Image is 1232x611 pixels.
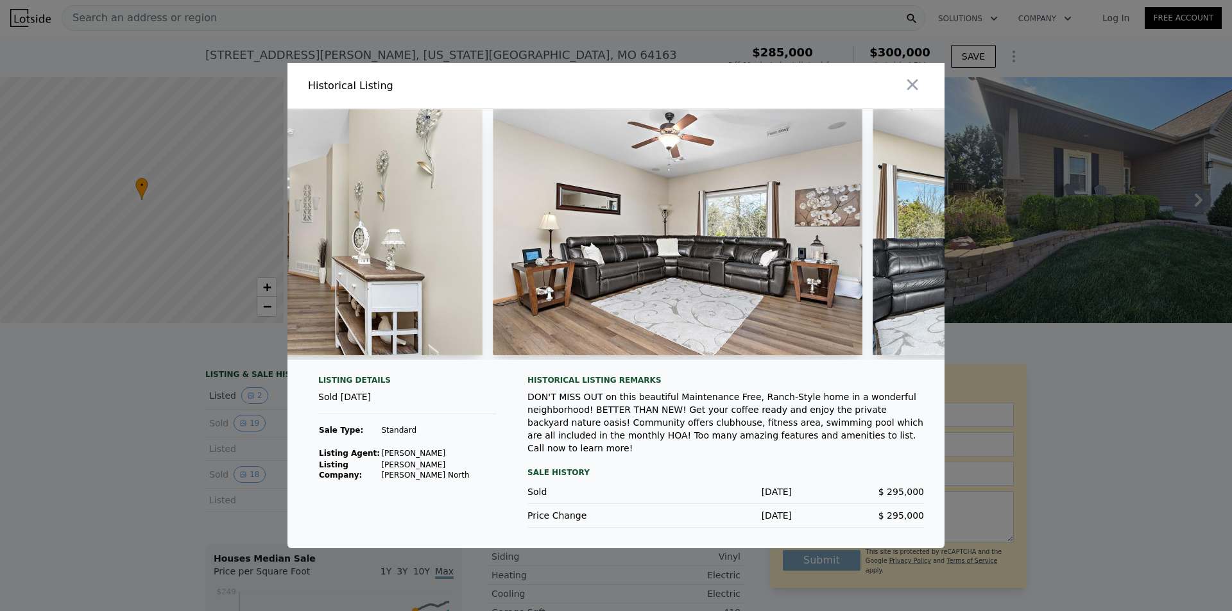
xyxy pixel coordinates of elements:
div: Sold [527,485,660,498]
strong: Sale Type: [319,426,363,435]
div: Sale History [527,465,924,480]
td: Standard [381,424,497,436]
div: Price Change [527,509,660,522]
div: Historical Listing [308,78,611,94]
div: Listing Details [318,375,497,390]
div: Sold [DATE] [318,390,497,414]
div: [DATE] [660,485,792,498]
td: [PERSON_NAME] [381,448,497,459]
td: [PERSON_NAME] [PERSON_NAME] North [381,459,497,481]
img: Property Img [112,109,483,355]
strong: Listing Agent: [319,449,380,458]
span: $ 295,000 [878,487,924,497]
strong: Listing Company: [319,460,362,480]
span: $ 295,000 [878,510,924,521]
div: [DATE] [660,509,792,522]
div: DON'T MISS OUT on this beautiful Maintenance Free, Ranch-Style home in a wonderful neighborhood! ... [527,390,924,455]
div: Historical Listing remarks [527,375,924,385]
img: Property Img [493,109,863,355]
